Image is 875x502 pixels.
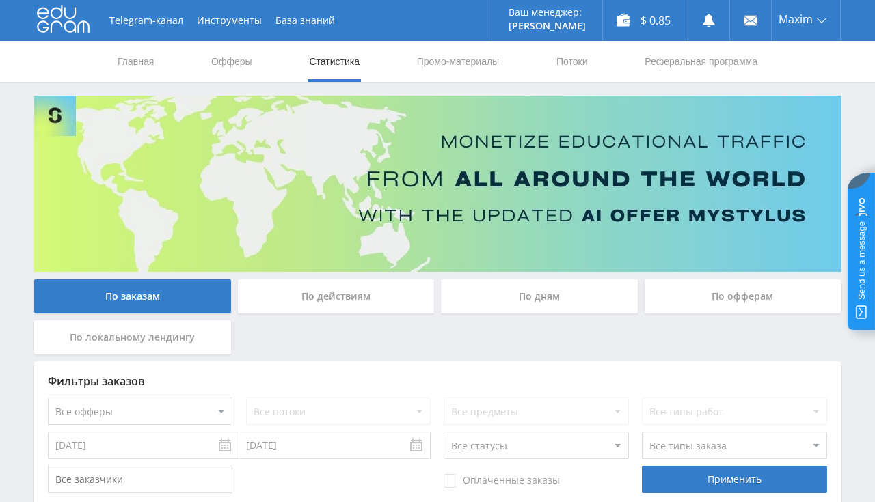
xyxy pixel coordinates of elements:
p: [PERSON_NAME] [509,20,586,31]
a: Промо-материалы [416,41,500,82]
div: По дням [441,279,638,313]
div: По офферам [645,279,842,313]
span: Maxim [779,14,813,25]
div: Фильтры заказов [48,375,827,387]
a: Реферальная программа [643,41,759,82]
input: Все заказчики [48,466,232,493]
div: Применить [642,466,826,493]
div: По локальному лендингу [34,320,231,354]
div: По заказам [34,279,231,313]
span: Оплаченные заказы [444,474,560,488]
p: Ваш менеджер: [509,7,586,18]
a: Статистика [308,41,361,82]
img: Banner [34,96,841,272]
div: По действиям [238,279,435,313]
a: Офферы [210,41,254,82]
a: Потоки [555,41,589,82]
a: Главная [116,41,155,82]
